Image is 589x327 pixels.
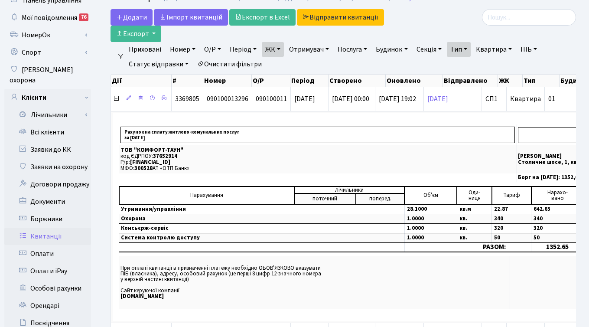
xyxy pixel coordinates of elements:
td: РАЗОМ: [457,243,531,252]
td: Нарахування [119,186,294,204]
td: 320 [531,224,584,233]
span: [DATE] [294,94,315,104]
a: Тип [447,42,471,57]
a: Спорт [4,44,91,61]
th: Номер [203,75,252,87]
span: СП1 [485,95,503,102]
th: Дії [111,75,172,87]
td: Об'єм [404,186,457,204]
td: Утримання/управління [119,204,294,214]
td: Нарахо- вано [531,186,584,204]
td: Тариф [492,186,531,204]
td: Система контролю доступу [119,233,294,243]
p: Р/р: [120,160,515,165]
a: Очистити фільтри [194,57,265,72]
a: Iмпорт квитанцій [154,9,228,26]
p: Рахунок на сплату житлово-комунальних послуг за [DATE] [120,127,515,143]
th: Оновлено [386,75,443,87]
a: Додати [111,9,153,26]
a: Будинок [372,42,411,57]
span: 01 [548,94,555,104]
p: МФО: АТ «ОТП Банк» [120,166,515,171]
a: Всі клієнти [4,124,91,141]
span: Мої повідомлення [22,13,77,23]
a: Заявки до КК [4,141,91,158]
a: Орендарі [4,297,91,314]
a: Експорт в Excel [229,9,296,26]
td: 340 [531,214,584,224]
span: Квартира [510,94,541,104]
a: Документи [4,193,91,210]
td: поперед. [356,193,404,204]
a: Заявки на охорону [4,158,91,176]
a: Боржники [4,210,91,228]
th: ЖК [498,75,523,87]
a: Номер [166,42,199,57]
a: Відправити квитанції [297,9,384,26]
a: Послуга [334,42,371,57]
td: 320 [492,224,531,233]
td: 22.87 [492,204,531,214]
td: 642.65 [531,204,584,214]
th: Період [290,75,329,87]
td: кв. [457,224,492,233]
td: Охорона [119,214,294,224]
p: ТОВ "КОМФОРТ-ТАУН" [120,147,515,153]
td: При оплаті квитанції в призначенні платежу необхідно ОБОВ'ЯЗКОВО вказувати ПІБ (власника), адресу... [119,256,510,309]
a: ЖК [262,42,284,57]
td: 1352.65 [531,243,584,252]
th: Створено [329,75,386,87]
a: [PERSON_NAME] охорона [4,61,91,89]
th: Відправлено [443,75,498,87]
a: НомерОк [4,26,91,44]
a: Особові рахунки [4,280,91,297]
span: [FINANCIAL_ID] [130,158,170,166]
td: Консьєрж-сервіс [119,224,294,233]
input: Пошук... [482,9,576,26]
a: Оплати [4,245,91,262]
p: код ЄДРПОУ: [120,154,515,159]
span: 090100013296 [207,94,248,104]
a: Лічильники [10,106,91,124]
th: # [172,75,203,87]
th: Тип [523,75,559,87]
a: Приховані [125,42,165,57]
span: 090100011 [256,94,287,104]
a: Договори продажу [4,176,91,193]
button: Експорт [111,26,161,42]
a: Квитанції [4,228,91,245]
td: 340 [492,214,531,224]
a: Секція [413,42,445,57]
td: 1.0000 [404,233,457,243]
span: 37652914 [153,152,177,160]
td: 28.1000 [404,204,457,214]
span: 300528 [134,164,153,172]
span: [DATE] 19:02 [379,94,416,104]
span: [DATE] 00:00 [332,94,369,104]
a: О/Р [201,42,225,57]
td: кв.м [457,204,492,214]
b: [DOMAIN_NAME] [120,292,164,300]
a: Мої повідомлення76 [4,9,91,26]
span: 3369805 [175,94,199,104]
div: 76 [79,13,88,21]
td: Лічильники [294,186,404,193]
a: Отримувач [286,42,332,57]
td: 50 [492,233,531,243]
a: [DATE] [427,94,448,104]
td: Оди- ниця [457,186,492,204]
a: Квартира [472,42,515,57]
td: кв. [457,214,492,224]
a: Оплати iPay [4,262,91,280]
span: Додати [116,13,147,22]
td: кв. [457,233,492,243]
td: поточний [294,193,356,204]
a: Клієнти [4,89,91,106]
a: Період [226,42,260,57]
a: ПІБ [517,42,540,57]
td: 1.0000 [404,214,457,224]
td: 50 [531,233,584,243]
td: 1.0000 [404,224,457,233]
th: О/Р [252,75,290,87]
a: Статус відправки [125,57,192,72]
